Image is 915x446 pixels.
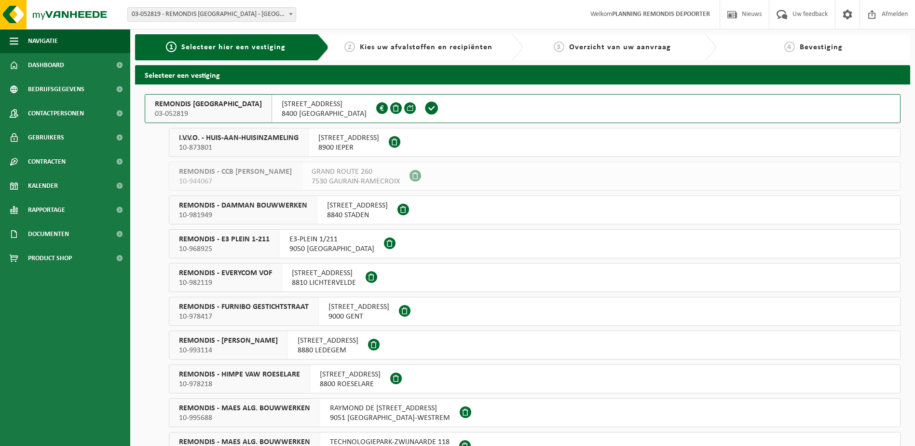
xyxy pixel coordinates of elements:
[169,229,901,258] button: REMONDIS - E3 PLEIN 1-211 10-968925 E3-PLEIN 1/2119050 [GEOGRAPHIC_DATA]
[179,413,310,423] span: 10-995688
[179,302,309,312] span: REMONDIS - FURNIBO GESTICHTSTRAAT
[179,133,299,143] span: I.V.V.O. - HUIS-AAN-HUISINZAMELING
[28,53,64,77] span: Dashboard
[166,42,177,52] span: 1
[169,398,901,427] button: REMONDIS - MAES ALG. BOUWWERKEN 10-995688 RAYMOND DE [STREET_ADDRESS]9051 [GEOGRAPHIC_DATA]-WESTREM
[28,77,84,101] span: Bedrijfsgegevens
[312,167,400,177] span: GRAND ROUTE 260
[28,150,66,174] span: Contracten
[330,404,450,413] span: RAYMOND DE [STREET_ADDRESS]
[328,302,389,312] span: [STREET_ADDRESS]
[28,198,65,222] span: Rapportage
[28,246,72,270] span: Product Shop
[298,346,358,355] span: 8880 LEDEGEM
[328,312,389,321] span: 9000 GENT
[179,177,292,186] span: 10-944067
[312,177,400,186] span: 7530 GAURAIN-RAMECROIX
[320,370,381,379] span: [STREET_ADDRESS]
[169,331,901,360] button: REMONDIS - [PERSON_NAME] 10-993114 [STREET_ADDRESS]8880 LEDEGEM
[28,174,58,198] span: Kalender
[179,346,278,355] span: 10-993114
[127,7,296,22] span: 03-052819 - REMONDIS WEST-VLAANDEREN - OOSTENDE
[169,263,901,292] button: REMONDIS - EVERYCOM VOF 10-982119 [STREET_ADDRESS]8810 LICHTERVELDE
[179,312,309,321] span: 10-978417
[318,133,379,143] span: [STREET_ADDRESS]
[360,43,492,51] span: Kies uw afvalstoffen en recipiënten
[318,143,379,153] span: 8900 IEPER
[179,336,278,346] span: REMONDIS - [PERSON_NAME]
[612,11,710,18] strong: PLANNING REMONDIS DEPOORTER
[179,143,299,153] span: 10-873801
[330,413,450,423] span: 9051 [GEOGRAPHIC_DATA]-WESTREM
[179,167,292,177] span: REMONDIS - CCB [PERSON_NAME]
[179,235,270,244] span: REMONDIS - E3 PLEIN 1-211
[282,109,367,119] span: 8400 [GEOGRAPHIC_DATA]
[569,43,671,51] span: Overzicht van uw aanvraag
[169,364,901,393] button: REMONDIS - HIMPE VAW ROESELARE 10-978218 [STREET_ADDRESS]8800 ROESELARE
[289,244,374,254] span: 9050 [GEOGRAPHIC_DATA]
[179,370,300,379] span: REMONDIS - HIMPE VAW ROESELARE
[169,297,901,326] button: REMONDIS - FURNIBO GESTICHTSTRAAT 10-978417 [STREET_ADDRESS]9000 GENT
[135,65,910,84] h2: Selecteer een vestiging
[169,128,901,157] button: I.V.V.O. - HUIS-AAN-HUISINZAMELING 10-873801 [STREET_ADDRESS]8900 IEPER
[554,42,564,52] span: 3
[169,195,901,224] button: REMONDIS - DAMMAN BOUWWERKEN 10-981949 [STREET_ADDRESS]8840 STADEN
[327,210,388,220] span: 8840 STADEN
[282,99,367,109] span: [STREET_ADDRESS]
[155,99,262,109] span: REMONDIS [GEOGRAPHIC_DATA]
[28,29,58,53] span: Navigatie
[292,268,356,278] span: [STREET_ADDRESS]
[800,43,843,51] span: Bevestiging
[784,42,795,52] span: 4
[181,43,286,51] span: Selecteer hier een vestiging
[289,235,374,244] span: E3-PLEIN 1/211
[327,201,388,210] span: [STREET_ADDRESS]
[344,42,355,52] span: 2
[28,222,69,246] span: Documenten
[179,201,307,210] span: REMONDIS - DAMMAN BOUWWERKEN
[179,379,300,389] span: 10-978218
[179,278,272,288] span: 10-982119
[320,379,381,389] span: 8800 ROESELARE
[28,125,64,150] span: Gebruikers
[292,278,356,288] span: 8810 LICHTERVELDE
[145,94,901,123] button: REMONDIS [GEOGRAPHIC_DATA] 03-052819 [STREET_ADDRESS]8400 [GEOGRAPHIC_DATA]
[155,109,262,119] span: 03-052819
[28,101,84,125] span: Contactpersonen
[179,244,270,254] span: 10-968925
[128,8,296,21] span: 03-052819 - REMONDIS WEST-VLAANDEREN - OOSTENDE
[179,268,272,278] span: REMONDIS - EVERYCOM VOF
[179,210,307,220] span: 10-981949
[179,404,310,413] span: REMONDIS - MAES ALG. BOUWWERKEN
[298,336,358,346] span: [STREET_ADDRESS]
